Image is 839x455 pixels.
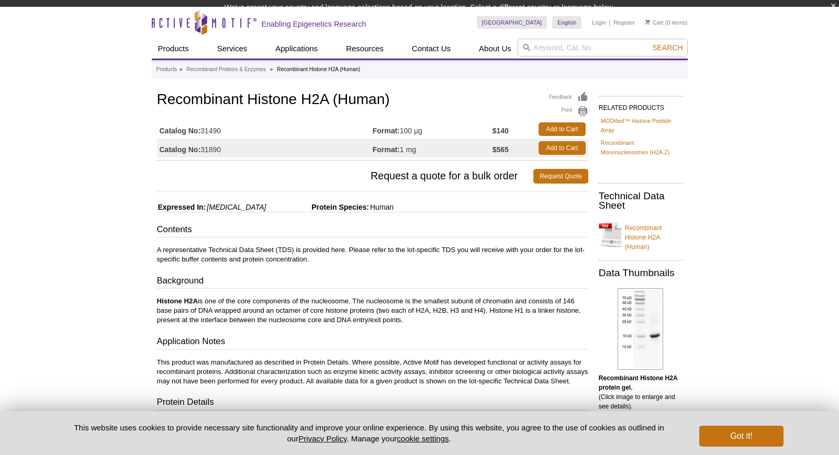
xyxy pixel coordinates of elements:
[157,396,588,411] h3: Protein Details
[157,169,534,184] span: Request a quote for a bulk order
[549,106,588,117] a: Print
[406,39,457,59] a: Contact Us
[373,126,400,135] strong: Format:
[269,39,324,59] a: Applications
[373,139,493,157] td: 1 mg
[539,122,586,136] a: Add to Cart
[157,245,588,264] p: A representative Technical Data Sheet (TDS) is provided here. Please refer to the lot-specific TD...
[699,426,783,447] button: Got it!
[609,16,611,29] li: |
[592,19,606,26] a: Login
[157,139,373,157] td: 31890
[599,191,683,210] h2: Technical Data Sheet
[157,335,588,350] h3: Application Notes
[518,39,688,56] input: Keyword, Cat. No.
[56,422,683,444] p: This website uses cookies to provide necessary site functionality and improve your online experie...
[157,297,588,325] p: is one of the core components of the nucleosome. The nucleosome is the smallest subunit of chroma...
[369,203,394,211] span: Human
[477,16,547,29] a: [GEOGRAPHIC_DATA]
[601,116,680,135] a: MODified™ Histone Peptide Array
[397,434,449,443] button: cookie settings
[211,39,254,59] a: Services
[599,217,683,252] a: Recombinant Histone H2A (Human)
[645,19,664,26] a: Cart
[268,203,369,211] span: Protein Species:
[549,92,588,103] a: Feedback
[645,16,688,29] li: (0 items)
[539,141,586,155] a: Add to Cart
[533,169,588,184] a: Request Quote
[340,39,390,59] a: Resources
[157,203,206,211] span: Expressed In:
[373,145,400,154] strong: Format:
[599,96,683,115] h2: RELATED PRODUCTS
[156,65,177,74] a: Products
[552,16,581,29] a: English
[160,126,201,135] strong: Catalog No:
[157,92,588,109] h1: Recombinant Histone H2A (Human)
[152,39,195,59] a: Products
[599,374,677,391] b: Recombinant Histone H2A protein gel.
[160,145,201,154] strong: Catalog No:
[601,138,680,157] a: Recombinant Mononucleosomes (H2A.Z)
[157,358,588,386] p: This product was manufactured as described in Protein Details. Where possible, Active Motif has d...
[652,43,683,52] span: Search
[298,434,346,443] a: Privacy Policy
[186,65,266,74] a: Recombinant Proteins & Enzymes
[180,66,183,72] li: »
[157,120,373,139] td: 31490
[493,126,509,135] strong: $140
[613,19,635,26] a: Register
[493,145,509,154] strong: $565
[645,19,650,25] img: Your Cart
[157,223,588,238] h3: Contents
[618,288,663,370] img: Recombinant Histone H2A protein gel.
[157,297,198,305] strong: Histone H2A
[599,268,683,278] h2: Data Thumbnails
[270,66,273,72] li: »
[277,66,360,72] li: Recombinant Histone H2A (Human)
[157,275,588,289] h3: Background
[262,19,366,29] h2: Enabling Epigenetics Research
[373,120,493,139] td: 100 µg
[207,203,266,211] i: [MEDICAL_DATA]
[649,43,686,52] button: Search
[599,373,683,411] p: (Click image to enlarge and see details).
[473,39,518,59] a: About Us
